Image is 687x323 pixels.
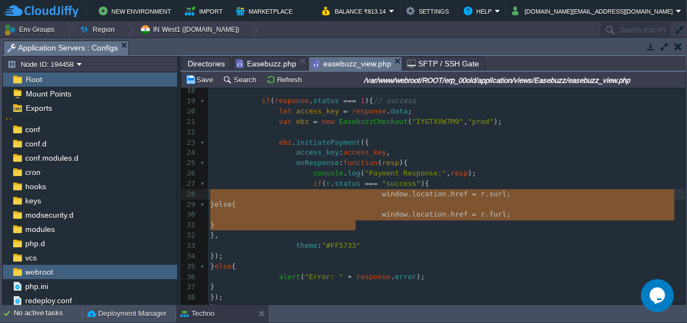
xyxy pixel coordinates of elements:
[23,224,57,234] a: modules
[308,56,402,70] li: /var/www/webroot/ROOT/erp_00old/application/views/Easebuzz/easebuzz_view.php
[7,41,118,55] span: Application Servers : Configs
[322,4,389,18] button: Balance ₹813.14
[399,158,408,167] span: ){
[14,111,50,120] a: Favorites
[279,107,291,115] span: let
[447,210,451,218] span: .
[14,305,82,322] div: No active tasks
[24,75,44,84] a: Root
[140,22,243,37] button: IN West1 ([DOMAIN_NAME])
[185,75,216,84] button: Save
[210,231,219,239] span: },
[408,210,412,218] span: .
[339,148,344,156] span: :
[412,210,447,218] span: location
[506,190,511,198] span: ;
[181,230,198,241] div: 32
[391,273,395,281] span: .
[181,308,215,319] button: Techno
[352,107,386,115] span: response
[361,138,369,146] span: ({
[181,262,198,272] div: 35
[4,4,78,18] img: CloudJiffy
[23,167,42,177] a: cron
[347,169,360,177] span: log
[344,97,356,105] span: ===
[468,117,494,126] span: "prod"
[339,158,344,167] span: :
[481,190,485,198] span: r
[313,179,322,188] span: if
[322,179,326,188] span: (
[347,273,352,281] span: +
[489,210,506,218] span: furl
[447,190,451,198] span: .
[23,296,74,305] a: redeploy.conf
[23,239,47,248] span: php.d
[416,273,425,281] span: );
[181,96,198,106] div: 19
[312,57,391,71] span: easebuzz_view.php
[279,138,291,146] span: ebz
[181,200,198,210] div: 29
[472,210,476,218] span: =
[408,117,412,126] span: (
[266,75,305,84] button: Refresh
[23,253,38,263] span: vcs
[313,169,344,177] span: console
[344,158,378,167] span: function
[23,267,55,277] a: webroot
[99,4,174,18] button: New Environment
[23,139,48,149] span: conf.d
[24,89,73,99] span: Mount Points
[23,210,75,220] span: modsecurity.d
[181,303,198,313] div: 39
[292,138,296,146] span: .
[181,158,198,168] div: 25
[181,272,198,282] div: 36
[378,158,382,167] span: (
[344,107,348,115] span: =
[210,303,223,311] span: });
[24,103,54,113] a: Exports
[296,138,361,146] span: initiatePayment
[506,210,511,218] span: ;
[181,282,198,292] div: 37
[296,241,318,250] span: theme
[468,169,477,177] span: );
[262,97,271,105] span: if
[447,169,451,177] span: ,
[23,182,48,191] a: hooks
[279,273,300,281] span: alert
[296,148,339,156] span: access_key
[210,200,215,208] span: }
[361,169,365,177] span: (
[356,273,391,281] span: response
[232,200,236,208] span: {
[408,190,412,198] span: .
[382,179,420,188] span: "success"
[451,190,468,198] span: href
[361,97,365,105] span: 1
[23,281,50,291] a: php.ini
[181,86,198,96] div: 18
[382,210,408,218] span: window
[210,293,223,301] span: });
[296,107,339,115] span: access_key
[181,179,198,189] div: 27
[185,4,226,18] button: Import
[313,117,318,126] span: =
[451,210,468,218] span: href
[232,262,236,270] span: {
[181,106,198,117] div: 20
[386,107,391,115] span: .
[412,117,464,126] span: "IYGTXVW7M9"
[23,153,80,163] span: conf.modules.d
[210,282,215,291] span: }
[365,169,447,177] span: "Payment Response:"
